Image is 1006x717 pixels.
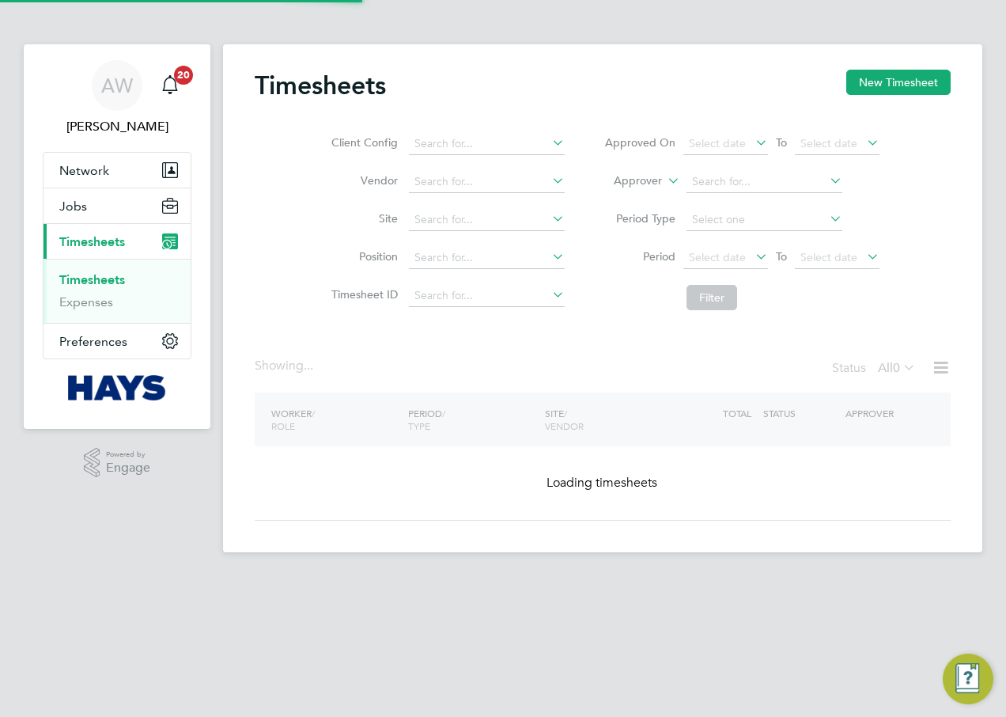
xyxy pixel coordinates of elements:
[59,163,109,178] span: Network
[686,285,737,310] button: Filter
[304,358,313,374] span: ...
[327,211,398,226] label: Site
[327,287,398,302] label: Timesheet ID
[174,66,193,85] span: 20
[893,360,900,376] span: 0
[878,360,916,376] label: All
[84,448,151,478] a: Powered byEngage
[604,135,675,150] label: Approved On
[409,133,565,155] input: Search for...
[409,171,565,193] input: Search for...
[59,272,125,287] a: Timesheets
[255,70,386,101] h2: Timesheets
[327,249,398,264] label: Position
[771,246,792,267] span: To
[689,136,746,150] span: Select date
[800,250,857,264] span: Select date
[59,199,87,214] span: Jobs
[771,132,792,153] span: To
[43,60,191,136] a: AW[PERSON_NAME]
[409,285,565,307] input: Search for...
[604,249,675,264] label: Period
[686,171,842,193] input: Search for...
[101,75,133,96] span: AW
[409,247,565,269] input: Search for...
[154,60,186,111] a: 20
[68,375,167,400] img: hays-logo-retina.png
[59,234,125,249] span: Timesheets
[832,358,919,380] div: Status
[327,173,398,188] label: Vendor
[43,224,191,259] button: Timesheets
[943,654,993,704] button: Engage Resource Center
[106,448,150,461] span: Powered by
[689,250,746,264] span: Select date
[43,117,191,136] span: Alan Watts
[43,375,191,400] a: Go to home page
[409,209,565,231] input: Search for...
[59,334,127,349] span: Preferences
[846,70,951,95] button: New Timesheet
[591,173,662,189] label: Approver
[255,358,316,374] div: Showing
[43,324,191,358] button: Preferences
[686,209,842,231] input: Select one
[604,211,675,226] label: Period Type
[24,44,210,429] nav: Main navigation
[800,136,857,150] span: Select date
[43,259,191,323] div: Timesheets
[43,153,191,188] button: Network
[327,135,398,150] label: Client Config
[106,461,150,475] span: Engage
[59,294,113,309] a: Expenses
[43,188,191,223] button: Jobs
